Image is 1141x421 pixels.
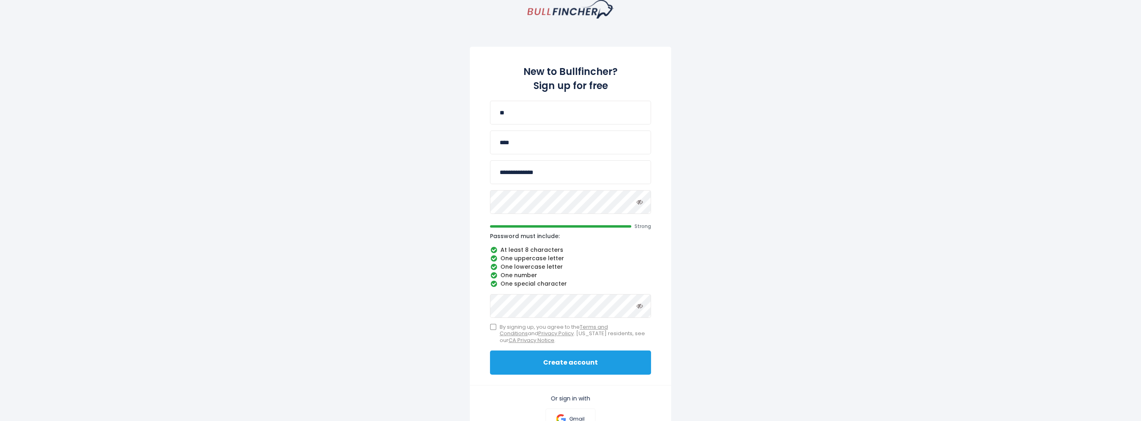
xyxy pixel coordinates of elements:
li: One number [490,272,651,279]
i: Toggle password visibility [637,199,643,205]
p: Or sign in with [490,395,651,402]
li: One uppercase letter [490,255,651,262]
li: One special character [490,280,651,288]
span: By signing up, you agree to the and . [US_STATE] residents, see our . [500,324,651,344]
input: By signing up, you agree to theTerms and ConditionsandPrivacy Policy. [US_STATE] residents, see o... [490,324,496,330]
li: At least 8 characters [490,247,651,254]
a: CA Privacy Notice [508,336,554,344]
h2: New to Bullfincher? Sign up for free [490,64,651,93]
a: Privacy Policy [538,330,574,337]
span: Strong [635,223,651,230]
li: One lowercase letter [490,263,651,271]
p: Password must include: [490,232,651,240]
a: Terms and Conditions [500,323,608,338]
button: Create account [490,350,651,375]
